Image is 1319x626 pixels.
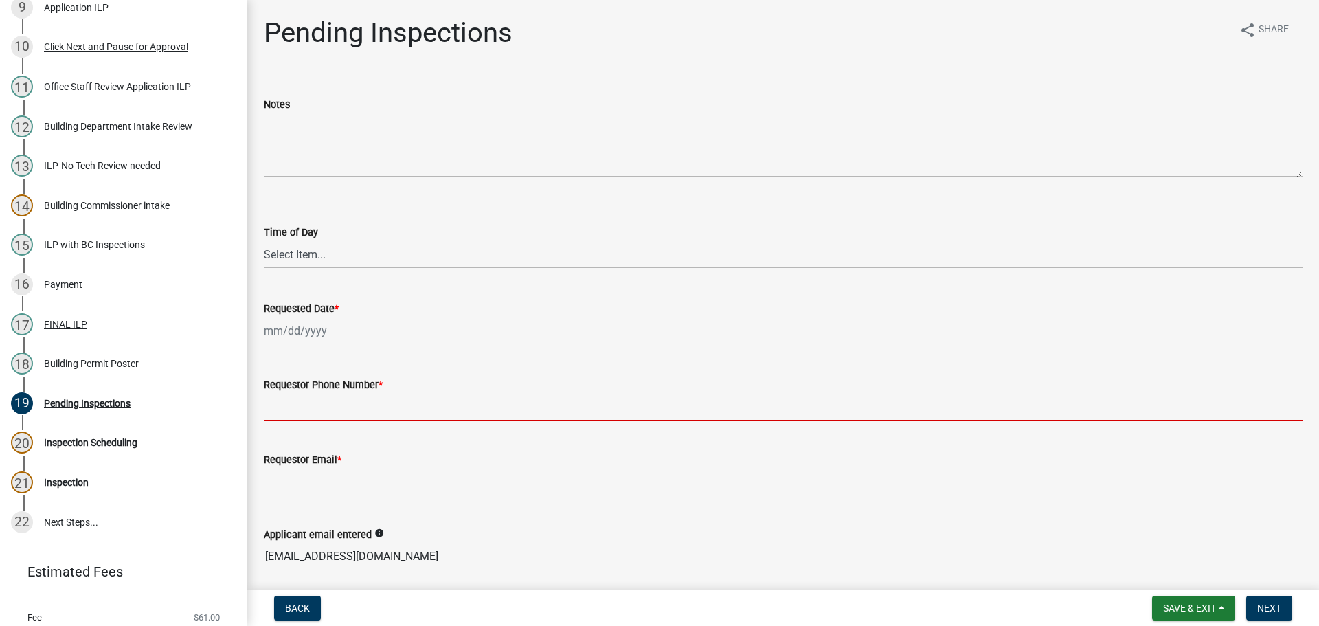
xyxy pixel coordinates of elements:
div: 22 [11,511,33,533]
button: Next [1246,596,1292,621]
div: 11 [11,76,33,98]
div: Application ILP [44,3,109,12]
div: 14 [11,194,33,216]
label: Time of Day [264,228,318,238]
h1: Pending Inspections [264,16,512,49]
div: 16 [11,273,33,295]
span: Share [1259,22,1289,38]
div: 15 [11,234,33,256]
label: Requestor Phone Number [264,381,383,390]
span: Next [1257,603,1281,614]
div: ILP-No Tech Review needed [44,161,161,170]
span: $61.00 [194,613,220,622]
span: Back [285,603,310,614]
label: Applicant email entered [264,530,372,540]
button: Save & Exit [1152,596,1235,621]
input: mm/dd/yyyy [264,317,390,345]
div: ILP with BC Inspections [44,240,145,249]
div: Click Next and Pause for Approval [44,42,188,52]
label: Notes [264,100,290,110]
div: Building Department Intake Review [44,122,192,131]
i: share [1239,22,1256,38]
div: Building Commissioner intake [44,201,170,210]
button: Back [274,596,321,621]
button: shareShare [1228,16,1300,43]
span: Fee [27,613,42,622]
div: 18 [11,353,33,375]
div: 20 [11,432,33,454]
div: 10 [11,36,33,58]
div: Inspection [44,478,89,487]
div: 13 [11,155,33,177]
label: Requested Date [264,304,339,314]
div: 17 [11,313,33,335]
i: info [374,528,384,538]
div: 21 [11,471,33,493]
div: Pending Inspections [44,399,131,408]
a: Estimated Fees [11,558,225,585]
div: 12 [11,115,33,137]
div: FINAL ILP [44,320,87,329]
label: Requestor Email [264,456,341,465]
div: Building Permit Poster [44,359,139,368]
div: Inspection Scheduling [44,438,137,447]
div: Payment [44,280,82,289]
div: Office Staff Review Application ILP [44,82,191,91]
div: 19 [11,392,33,414]
span: Save & Exit [1163,603,1216,614]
